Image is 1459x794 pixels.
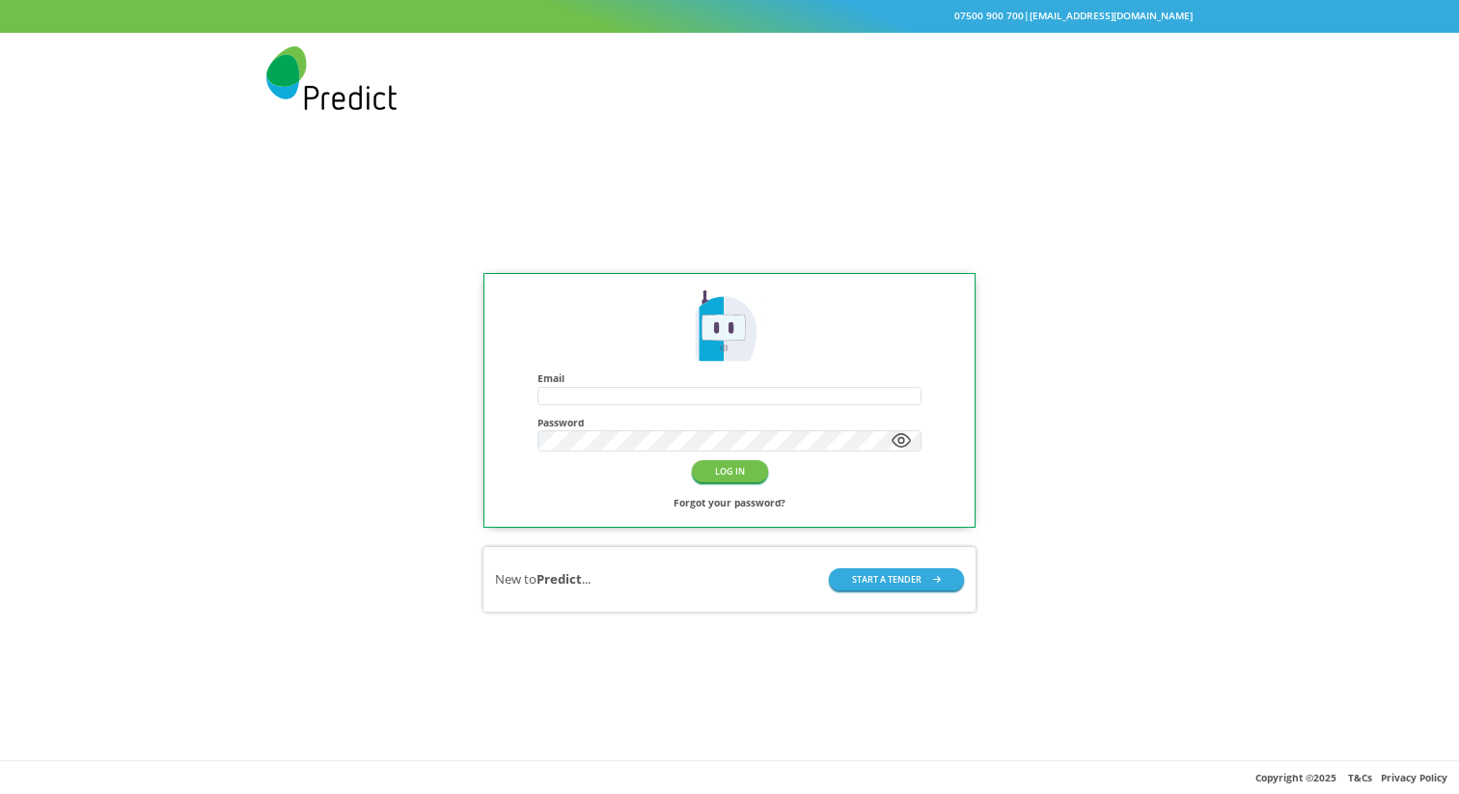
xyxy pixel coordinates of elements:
div: | [266,7,1193,25]
button: START A TENDER [829,568,964,590]
a: Forgot your password? [674,494,785,512]
img: Predict Mobile [266,46,397,110]
h4: Password [537,417,922,428]
img: Predict Mobile [690,287,769,367]
a: Privacy Policy [1381,771,1447,784]
a: 07500 900 700 [954,9,1024,22]
div: New to ... [495,570,591,589]
h4: Email [537,372,922,384]
b: Predict [537,570,582,588]
button: LOG IN [692,460,768,482]
a: [EMAIL_ADDRESS][DOMAIN_NAME] [1030,9,1193,22]
a: T&Cs [1348,771,1372,784]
